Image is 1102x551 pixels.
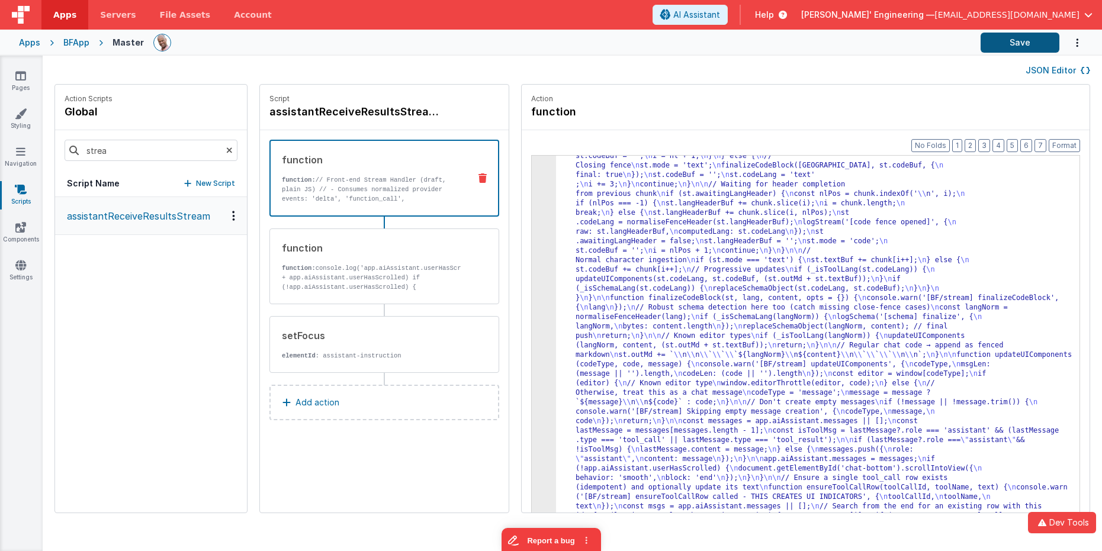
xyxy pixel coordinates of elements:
[282,352,316,359] strong: elementId
[282,175,460,270] p: // Front-end Stream Handler (draft, plain JS) // - Consumes normalized provider events: 'delta', ...
[282,328,461,343] div: setFocus
[53,9,76,21] span: Apps
[65,94,113,104] p: Action Scripts
[67,178,120,189] h5: Script Name
[1059,31,1083,55] button: Options
[60,209,210,223] p: assistantReceiveResultsStream
[184,178,235,189] button: New Script
[531,104,709,120] h4: function
[65,104,113,120] h4: global
[282,176,316,183] strong: function:
[653,5,728,25] button: AI Assistant
[531,94,1080,104] p: Action
[965,139,976,152] button: 2
[113,37,144,49] div: Master
[282,263,461,320] p: console.log('app.aiAssistant.userHasScrolled:' + app.aiAssistant.userHasScrolled) if (!app.aiAssi...
[160,9,211,21] span: File Assets
[952,139,962,152] button: 1
[196,178,235,189] p: New Script
[282,241,461,255] div: function
[295,395,339,410] p: Add action
[673,9,720,21] span: AI Assistant
[978,139,990,152] button: 3
[19,37,40,49] div: Apps
[100,9,136,21] span: Servers
[801,9,1093,21] button: [PERSON_NAME]' Engineering — [EMAIL_ADDRESS][DOMAIN_NAME]
[282,153,460,167] div: function
[1020,139,1032,152] button: 6
[63,37,89,49] div: BFApp
[269,104,447,120] h4: assistantReceiveResultsStream
[65,140,237,161] input: Search scripts
[269,385,499,420] button: Add action
[1028,512,1096,533] button: Dev Tools
[154,34,171,51] img: 11ac31fe5dc3d0eff3fbbbf7b26fa6e1
[1049,139,1080,152] button: Format
[934,9,1079,21] span: [EMAIL_ADDRESS][DOMAIN_NAME]
[225,211,242,221] div: Options
[911,139,950,152] button: No Folds
[992,139,1004,152] button: 4
[1007,139,1018,152] button: 5
[269,94,499,104] p: Script
[55,197,247,235] button: assistantReceiveResultsStream
[801,9,934,21] span: [PERSON_NAME]' Engineering —
[981,33,1059,53] button: Save
[1034,139,1046,152] button: 7
[282,265,316,272] strong: function:
[1026,65,1090,76] button: JSON Editor
[282,351,461,360] p: : assistant-instruction
[755,9,774,21] span: Help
